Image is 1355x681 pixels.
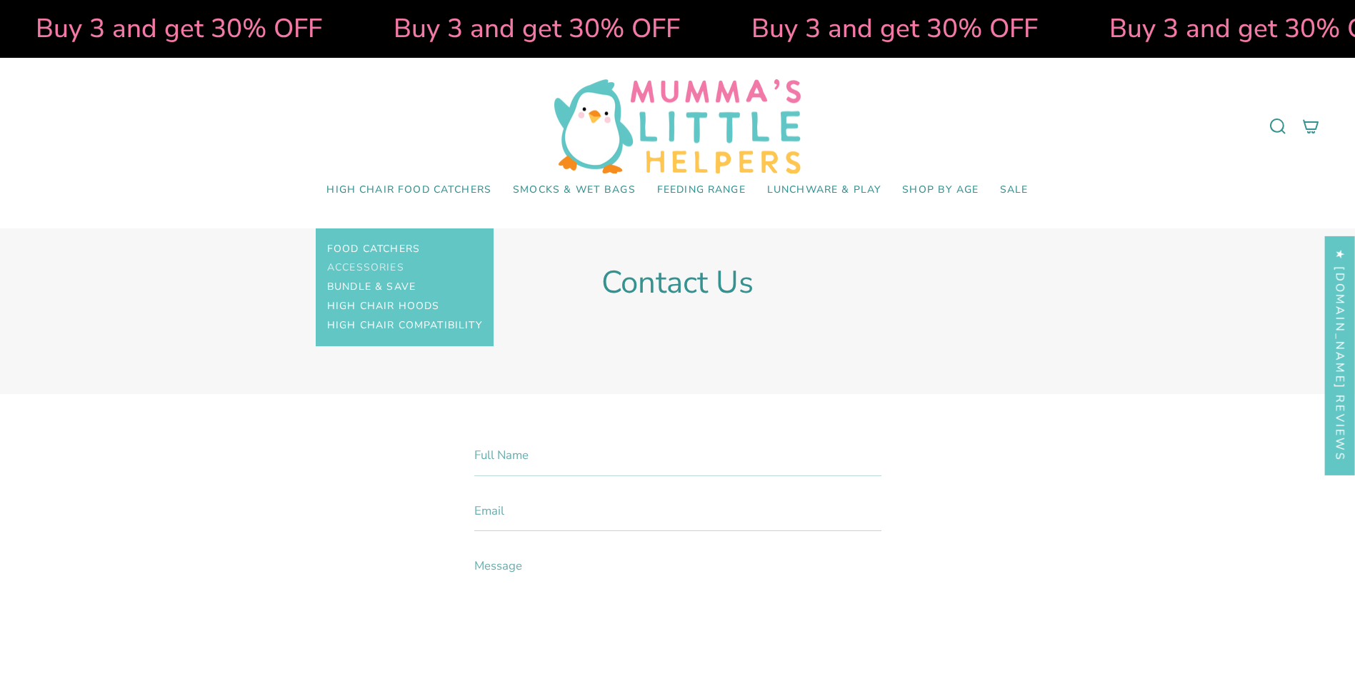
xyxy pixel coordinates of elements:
span: Food Catchers [327,243,420,256]
span: Feeding Range [657,184,746,196]
span: High Chair Hoods [327,301,439,313]
a: SALE [989,173,1039,207]
a: Accessories [327,258,404,278]
a: Bundle & Save [327,278,416,297]
h2: Contact Us [601,264,754,301]
input: Full Name [474,435,881,476]
strong: Buy 3 and get 30% OFF [30,11,316,46]
a: Lunchware & Play [756,173,891,207]
span: Shop by Age [902,184,979,196]
a: Feeding Range [646,173,756,207]
span: High Chair Food Catchers [326,184,491,196]
input: Email [474,490,881,532]
strong: Buy 3 and get 30% OFF [746,11,1032,46]
a: Shop by Age [891,173,989,207]
img: Mumma’s Little Helpers [554,79,801,173]
span: Lunchware & Play [767,184,881,196]
span: Accessories [327,262,404,274]
strong: Buy 3 and get 30% OFF [388,11,674,46]
span: High Chair Compatibility [327,320,482,332]
span: Bundle & Save [327,281,416,293]
a: Food Catchers [327,240,420,259]
div: Click to open Judge.me floating reviews tab [1325,236,1355,475]
a: Smocks & Wet Bags [502,173,646,207]
span: SALE [1000,184,1029,196]
div: High Chair Food Catchers Food Catchers Accessories Bundle & Save High Chair Hoods High Chair Comp... [316,173,502,207]
span: Smocks & Wet Bags [513,184,636,196]
a: High Chair Hoods [327,297,439,316]
a: High Chair Food Catchers [316,173,502,207]
a: High Chair Compatibility [327,316,482,336]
